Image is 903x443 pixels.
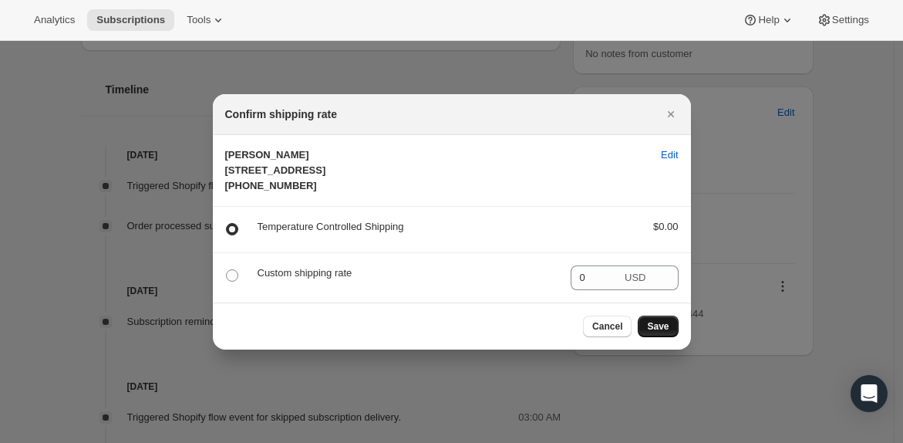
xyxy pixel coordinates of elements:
span: Analytics [34,14,75,26]
p: Temperature Controlled Shipping [258,219,628,235]
button: Close [660,103,682,125]
button: Edit [652,143,687,167]
span: Help [758,14,779,26]
span: Cancel [592,320,622,333]
button: Save [638,316,678,337]
button: Tools [177,9,235,31]
span: Edit [661,147,678,163]
button: Settings [807,9,878,31]
p: Custom shipping rate [258,265,558,281]
button: Analytics [25,9,84,31]
button: Help [733,9,804,31]
div: Open Intercom Messenger [851,375,888,412]
span: Tools [187,14,211,26]
span: $0.00 [653,221,679,232]
span: [PERSON_NAME] [STREET_ADDRESS] [PHONE_NUMBER] [225,149,326,191]
h2: Confirm shipping rate [225,107,337,122]
span: USD [625,272,645,283]
button: Subscriptions [87,9,174,31]
span: Save [647,320,669,333]
span: Subscriptions [96,14,165,26]
button: Cancel [583,316,632,337]
span: Settings [832,14,869,26]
